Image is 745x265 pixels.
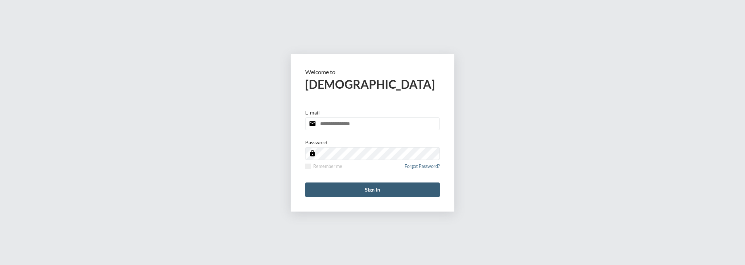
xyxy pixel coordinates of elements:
button: Sign in [305,182,440,197]
p: E-mail [305,109,320,116]
p: Welcome to [305,68,440,75]
p: Password [305,139,327,145]
label: Remember me [305,164,342,169]
h2: [DEMOGRAPHIC_DATA] [305,77,440,91]
a: Forgot Password? [405,164,440,173]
